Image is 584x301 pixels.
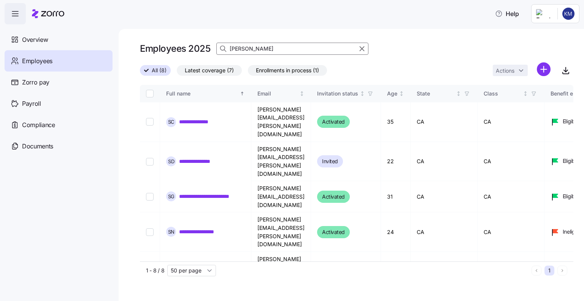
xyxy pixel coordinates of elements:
[381,181,411,212] td: 31
[495,9,519,18] span: Help
[317,89,358,98] div: Invitation status
[496,68,514,73] span: Actions
[411,212,478,252] td: CA
[146,118,154,126] input: Select record 1
[152,65,167,75] span: All (8)
[387,89,397,98] div: Age
[381,142,411,182] td: 22
[537,62,551,76] svg: add icon
[360,91,365,96] div: Not sorted
[381,252,411,283] td: 27
[168,194,175,199] span: S G
[456,91,461,96] div: Not sorted
[478,181,544,212] td: CA
[478,85,544,102] th: ClassNot sorted
[251,252,311,283] td: [PERSON_NAME][EMAIL_ADDRESS][DOMAIN_NAME]
[536,9,551,18] img: Employer logo
[140,43,210,54] h1: Employees 2025
[251,181,311,212] td: [PERSON_NAME][EMAIL_ADDRESS][DOMAIN_NAME]
[5,50,113,72] a: Employees
[311,85,381,102] th: Invitation statusNot sorted
[216,43,368,55] input: Search Employees
[256,65,319,75] span: Enrollments in process (1)
[146,158,154,165] input: Select record 2
[411,142,478,182] td: CA
[22,78,49,87] span: Zorro pay
[166,89,238,98] div: Full name
[381,102,411,142] td: 35
[411,102,478,142] td: CA
[322,157,338,166] span: Invited
[185,65,234,75] span: Latest coverage (7)
[411,181,478,212] td: CA
[299,91,305,96] div: Not sorted
[5,135,113,157] a: Documents
[5,93,113,114] a: Payroll
[411,85,478,102] th: StateNot sorted
[523,91,528,96] div: Not sorted
[22,120,55,130] span: Compliance
[478,142,544,182] td: CA
[146,228,154,236] input: Select record 4
[5,114,113,135] a: Compliance
[417,89,455,98] div: State
[493,65,528,76] button: Actions
[168,159,175,164] span: S D
[251,142,311,182] td: [PERSON_NAME][EMAIL_ADDRESS][PERSON_NAME][DOMAIN_NAME]
[322,192,345,201] span: Activated
[399,91,404,96] div: Not sorted
[562,8,574,20] img: 44b41f1a780d076a4ae4ca23ad64d4f0
[22,99,41,108] span: Payroll
[257,89,298,98] div: Email
[381,85,411,102] th: AgeNot sorted
[322,117,345,126] span: Activated
[381,212,411,252] td: 24
[411,252,478,283] td: [GEOGRAPHIC_DATA]
[168,119,175,124] span: S C
[168,229,175,234] span: S N
[146,90,154,97] input: Select all records
[544,266,554,276] button: 1
[22,35,48,45] span: Overview
[5,29,113,50] a: Overview
[532,266,541,276] button: Previous page
[160,85,251,102] th: Full nameSorted ascending
[22,56,52,66] span: Employees
[146,267,164,274] span: 1 - 8 / 8
[478,102,544,142] td: CA
[484,89,522,98] div: Class
[146,193,154,201] input: Select record 3
[251,85,311,102] th: EmailNot sorted
[478,212,544,252] td: CA
[251,212,311,252] td: [PERSON_NAME][EMAIL_ADDRESS][PERSON_NAME][DOMAIN_NAME]
[251,102,311,142] td: [PERSON_NAME][EMAIL_ADDRESS][PERSON_NAME][DOMAIN_NAME]
[322,228,345,237] span: Activated
[240,91,245,96] div: Sorted ascending
[557,266,567,276] button: Next page
[5,72,113,93] a: Zorro pay
[489,6,525,21] button: Help
[478,252,544,283] td: [GEOGRAPHIC_DATA]
[22,142,53,151] span: Documents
